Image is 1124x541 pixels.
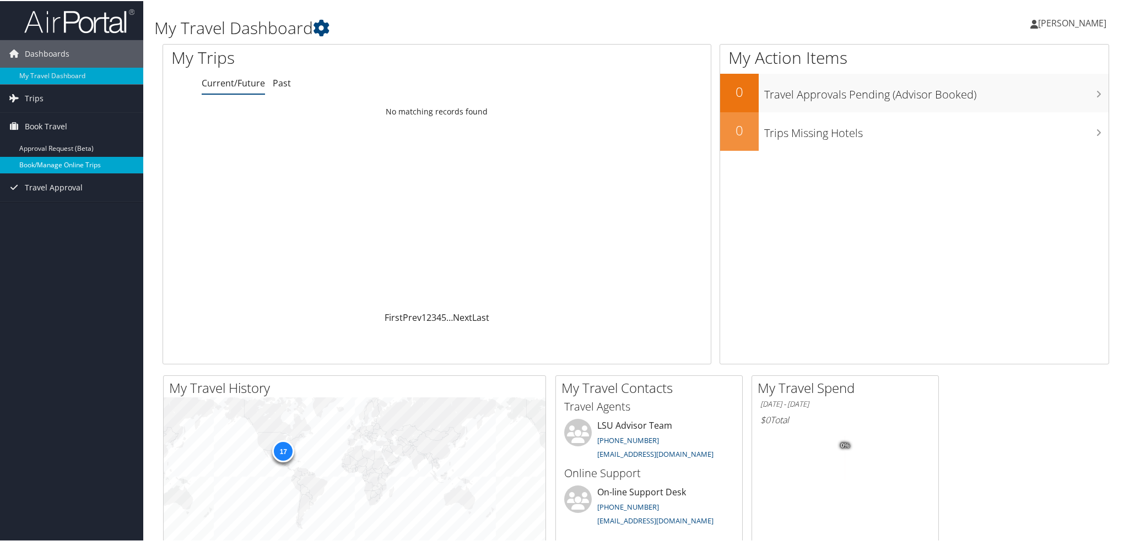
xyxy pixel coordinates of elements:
h6: Total [760,413,930,425]
span: [PERSON_NAME] [1038,16,1106,28]
a: [EMAIL_ADDRESS][DOMAIN_NAME] [597,448,714,458]
li: On-line Support Desk [559,484,739,529]
span: Book Travel [25,112,67,139]
td: No matching records found [163,101,711,121]
a: Last [472,310,489,323]
a: Current/Future [202,76,265,88]
h2: My Travel Spend [758,378,938,396]
h3: Travel Approvals Pending (Advisor Booked) [764,80,1109,101]
a: 1 [422,310,426,323]
a: 5 [441,310,446,323]
a: Next [453,310,472,323]
a: 2 [426,310,431,323]
h1: My Trips [171,45,474,68]
a: 0Travel Approvals Pending (Advisor Booked) [720,73,1109,111]
span: Trips [25,84,44,111]
h1: My Action Items [720,45,1109,68]
a: [EMAIL_ADDRESS][DOMAIN_NAME] [597,515,714,524]
h3: Travel Agents [564,398,734,413]
h3: Online Support [564,465,734,480]
h1: My Travel Dashboard [154,15,796,39]
h2: 0 [720,120,759,139]
span: … [446,310,453,323]
a: 0Trips Missing Hotels [720,111,1109,150]
img: airportal-logo.png [24,7,134,33]
li: LSU Advisor Team [559,418,739,463]
a: 3 [431,310,436,323]
a: 4 [436,310,441,323]
a: Past [273,76,291,88]
span: Dashboards [25,39,69,67]
h3: Trips Missing Hotels [764,119,1109,140]
h2: My Travel History [169,378,545,396]
h2: My Travel Contacts [561,378,742,396]
a: Prev [403,310,422,323]
h2: 0 [720,81,759,100]
div: 17 [272,439,294,461]
tspan: 0% [841,441,850,448]
span: $0 [760,413,770,425]
h6: [DATE] - [DATE] [760,398,930,408]
a: [PERSON_NAME] [1030,6,1117,39]
a: [PHONE_NUMBER] [597,501,659,511]
a: First [385,310,403,323]
a: [PHONE_NUMBER] [597,434,659,444]
span: Travel Approval [25,173,83,200]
